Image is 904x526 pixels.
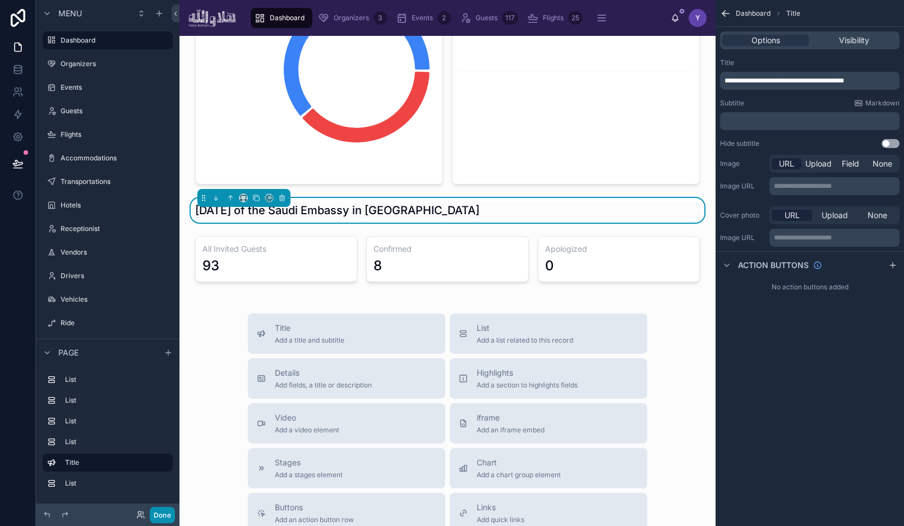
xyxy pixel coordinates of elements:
[751,35,780,46] span: Options
[477,515,524,524] span: Add quick links
[61,248,170,257] label: Vendors
[61,59,170,68] label: Organizers
[720,159,765,168] label: Image
[393,8,454,28] a: Events2
[275,470,343,479] span: Add a stages element
[275,322,344,334] span: Title
[334,13,369,22] span: Organizers
[245,6,671,30] div: scrollable content
[477,470,561,479] span: Add a chart group element
[477,426,545,435] span: Add an iframe embed
[720,99,744,108] label: Subtitle
[65,437,168,446] label: List
[865,99,900,108] span: Markdown
[720,139,759,148] label: Hide subtitle
[275,426,339,435] span: Add a video element
[695,13,700,22] span: Y
[65,479,168,488] label: List
[477,367,578,379] span: Highlights
[716,278,904,296] div: No action buttons added
[412,13,433,22] span: Events
[275,502,354,513] span: Buttons
[150,507,175,523] button: Done
[720,211,765,220] label: Cover photo
[248,358,445,399] button: DetailsAdd fields, a title or description
[450,358,647,399] button: HighlightsAdd a section to highlights fields
[769,177,900,195] div: scrollable content
[373,11,387,25] div: 3
[61,154,170,163] label: Accommodations
[61,224,170,233] label: Receptionist
[854,99,900,108] a: Markdown
[65,375,168,384] label: List
[437,11,451,25] div: 2
[275,515,354,524] span: Add an action button row
[720,233,765,242] label: Image URL
[736,9,771,18] span: Dashboard
[43,31,173,49] a: Dashboard
[275,367,372,379] span: Details
[43,267,173,285] a: Drivers
[769,229,900,247] div: scrollable content
[270,13,305,22] span: Dashboard
[58,8,82,19] span: Menu
[43,314,173,332] a: Ride
[61,271,170,280] label: Drivers
[65,396,168,405] label: List
[786,9,800,18] span: Title
[477,412,545,423] span: iframe
[779,158,794,169] span: URL
[43,290,173,308] a: Vehicles
[61,177,170,186] label: Transportations
[58,347,79,358] span: Page
[275,381,372,390] span: Add fields, a title or description
[248,403,445,444] button: VideoAdd a video element
[43,149,173,167] a: Accommodations
[43,55,173,73] a: Organizers
[477,322,573,334] span: List
[720,182,765,191] label: Image URL
[477,502,524,513] span: Links
[61,107,170,116] label: Guests
[61,83,170,92] label: Events
[822,210,848,221] span: Upload
[720,112,900,130] div: scrollable content
[738,260,809,271] span: Action buttons
[65,458,164,467] label: Title
[873,158,892,169] span: None
[275,336,344,345] span: Add a title and subtitle
[805,158,832,169] span: Upload
[477,457,561,468] span: Chart
[43,338,173,356] a: Accommodations Scanner
[450,403,647,444] button: iframeAdd an iframe embed
[43,126,173,144] a: Flights
[785,210,800,221] span: URL
[36,366,179,504] div: scrollable content
[839,35,869,46] span: Visibility
[450,448,647,488] button: ChartAdd a chart group element
[477,381,578,390] span: Add a section to highlights fields
[61,130,170,139] label: Flights
[477,336,573,345] span: Add a list related to this record
[275,412,339,423] span: Video
[315,8,390,28] a: Organizers3
[720,72,900,90] div: scrollable content
[248,313,445,354] button: TitleAdd a title and subtitle
[502,11,518,25] div: 117
[251,8,312,28] a: Dashboard
[868,210,887,221] span: None
[248,448,445,488] button: StagesAdd a stages element
[568,11,583,25] div: 25
[842,158,859,169] span: Field
[61,36,166,45] label: Dashboard
[524,8,586,28] a: Flights25
[61,295,170,304] label: Vehicles
[720,58,734,67] label: Title
[188,9,236,27] img: App logo
[43,196,173,214] a: Hotels
[456,8,522,28] a: Guests117
[43,102,173,120] a: Guests
[43,79,173,96] a: Events
[61,201,170,210] label: Hotels
[61,319,170,327] label: Ride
